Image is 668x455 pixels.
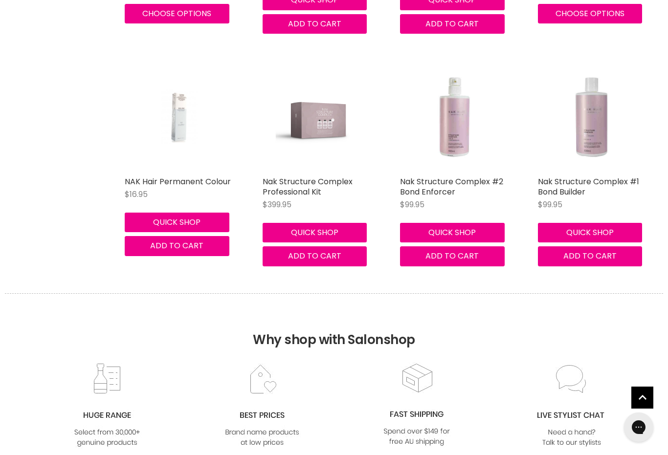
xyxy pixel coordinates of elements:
span: Choose options [556,8,624,19]
img: fast.jpg [377,362,456,448]
span: Add to cart [288,18,341,29]
h2: Why shop with Salonshop [5,293,663,362]
img: range2_8cf790d4-220e-469f-917d-a18fed3854b6.jpg [67,363,147,449]
span: Add to cart [288,250,341,261]
iframe: Gorgias live chat messenger [619,409,658,445]
button: Quick shop [125,213,229,232]
img: Nak Structure Complex Professional Kit [276,63,357,172]
span: Add to cart [150,240,203,251]
a: Nak Structure Complex #2 Bond Enforcer [400,176,503,197]
button: Choose options [538,4,643,23]
img: Nak Structure Complex #2 Bond Enforcer [400,63,509,172]
span: Add to cart [425,18,479,29]
span: $99.95 [400,199,424,210]
button: Quick shop [400,223,505,242]
button: Quick shop [263,223,367,242]
button: Add to cart [125,236,229,256]
span: $399.95 [263,199,291,210]
button: Quick shop [538,223,643,242]
span: Back to top [631,387,653,412]
a: NAK Hair Permanent Colour [125,176,231,187]
span: Choose options [142,8,211,19]
button: Add to cart [400,14,505,34]
span: Add to cart [563,250,617,261]
a: Nak Structure Complex Professional Kit [263,63,371,172]
img: Nak Structure Complex #1 Bond Builder [538,63,646,172]
button: Add to cart [263,246,367,266]
button: Choose options [125,4,229,23]
a: Nak Structure Complex Professional Kit [263,176,353,197]
img: prices.jpg [223,363,302,449]
span: Add to cart [425,250,479,261]
img: chat_c0a1c8f7-3133-4fc6-855f-7264552747f6.jpg [532,363,611,449]
span: $16.95 [125,189,148,200]
a: Nak Structure Complex #1 Bond Builder [538,176,639,197]
span: $99.95 [538,199,562,210]
a: NAK Hair Permanent Colour [125,63,233,172]
button: Add to cart [400,246,505,266]
button: Add to cart [538,246,643,266]
img: NAK Hair Permanent Colour [143,63,215,172]
button: Add to cart [263,14,367,34]
a: Back to top [631,387,653,409]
